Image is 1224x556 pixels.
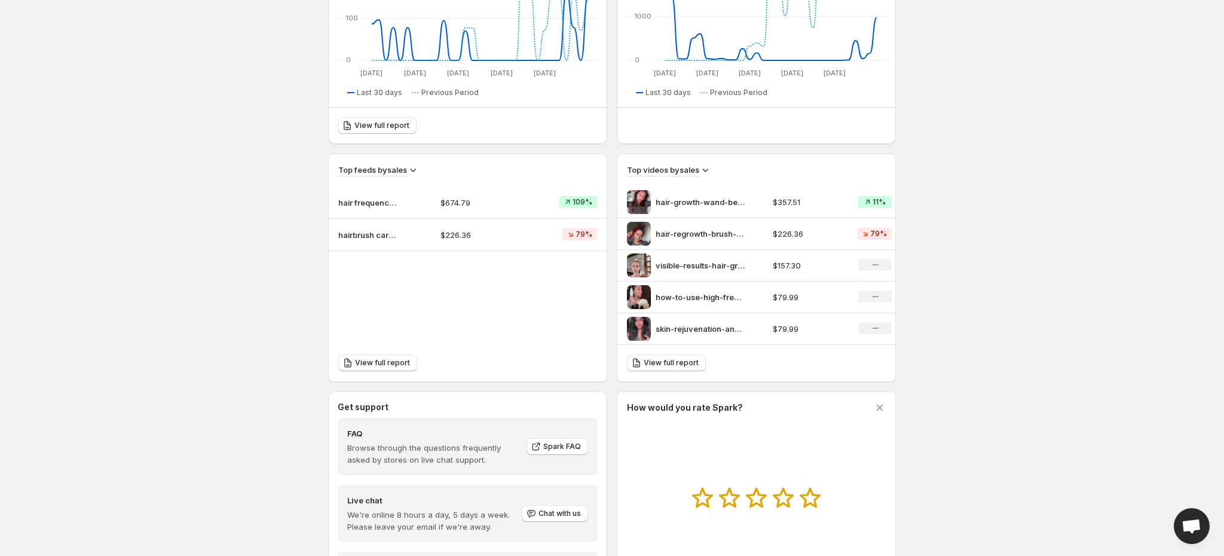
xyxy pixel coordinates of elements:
[491,69,513,77] text: [DATE]
[447,69,469,77] text: [DATE]
[421,88,479,97] span: Previous Period
[338,355,417,371] a: View full report
[338,117,417,134] a: View full report
[440,229,524,241] p: $226.36
[824,69,846,77] text: [DATE]
[346,14,358,22] text: 100
[1174,508,1210,544] a: Open chat
[338,197,398,209] p: hair frequency wand
[627,253,651,277] img: visible-results-hair-growth-journey-revivroot
[338,401,388,413] h3: Get support
[347,509,521,533] p: We're online 8 hours a day, 5 days a week. Please leave your email if we're away.
[870,229,887,239] span: 79%
[346,56,351,64] text: 0
[440,197,524,209] p: $674.79
[527,438,588,455] a: Spark FAQ
[873,197,886,207] span: 11%
[656,259,745,271] p: visible-results-hair-growth-journey-revivroot
[357,88,402,97] span: Last 30 days
[773,259,843,271] p: $157.30
[739,69,761,77] text: [DATE]
[404,69,426,77] text: [DATE]
[522,505,588,522] button: Chat with us
[645,88,691,97] span: Last 30 days
[538,509,581,518] span: Chat with us
[635,56,639,64] text: 0
[781,69,803,77] text: [DATE]
[338,229,398,241] p: hairbrush carousel
[627,285,651,309] img: how-to-use-high-frequency-wand-revivroot
[656,228,745,240] p: hair-regrowth-brush-red-therapy-revivroot
[710,88,767,97] span: Previous Period
[773,196,843,208] p: $357.51
[644,358,699,368] span: View full report
[656,323,745,335] p: skin-rejuvenation-and-hair-growth-wand-revivroot
[773,228,843,240] p: $226.36
[347,427,518,439] h4: FAQ
[354,121,409,130] span: View full report
[338,164,407,176] h3: Top feeds by sales
[627,164,699,176] h3: Top videos by sales
[656,291,745,303] p: how-to-use-high-frequency-wand-revivroot
[627,222,651,246] img: hair-regrowth-brush-red-therapy-revivroot
[360,69,382,77] text: [DATE]
[534,69,556,77] text: [DATE]
[656,196,745,208] p: hair-growth-wand-before-after-revivroot
[696,69,718,77] text: [DATE]
[576,230,592,239] span: 79%
[543,442,581,451] span: Spark FAQ
[627,355,706,371] a: View full report
[627,402,743,414] h3: How would you rate Spark?
[347,442,518,466] p: Browse through the questions frequently asked by stores on live chat support.
[654,69,676,77] text: [DATE]
[355,358,410,368] span: View full report
[573,197,592,207] span: 109%
[773,323,843,335] p: $79.99
[635,12,651,20] text: 1000
[347,494,521,506] h4: Live chat
[627,317,651,341] img: skin-rejuvenation-and-hair-growth-wand-revivroot
[773,291,843,303] p: $79.99
[627,190,651,214] img: hair-growth-wand-before-after-revivroot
